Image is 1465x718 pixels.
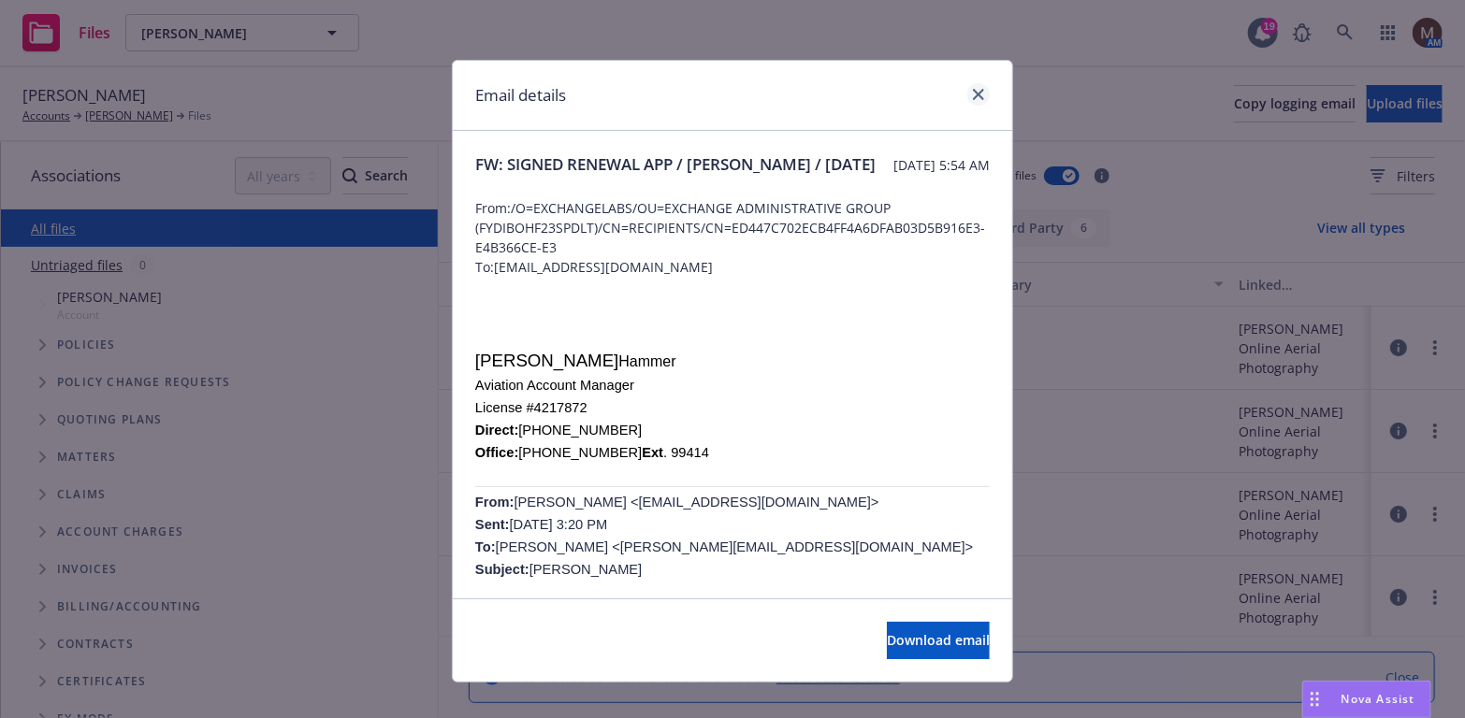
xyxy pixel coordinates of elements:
button: Nova Assist [1302,681,1431,718]
span: [PERSON_NAME] <[EMAIL_ADDRESS][DOMAIN_NAME]> [DATE] 3:20 PM [PERSON_NAME] <[PERSON_NAME][EMAIL_AD... [475,495,973,577]
a: close [967,83,990,106]
div: Drag to move [1303,682,1327,717]
span: License #4217872 [475,400,587,415]
button: Download email [887,622,990,659]
span: Hammer [618,353,675,369]
b: Sent: [475,517,510,532]
span: Ext [642,445,663,460]
span: Office: [475,445,518,460]
span: To: [EMAIL_ADDRESS][DOMAIN_NAME] [475,257,990,277]
span: From: [475,495,515,510]
span: [PERSON_NAME] [475,351,618,370]
span: From: /O=EXCHANGELABS/OU=EXCHANGE ADMINISTRATIVE GROUP (FYDIBOHF23SPDLT)/CN=RECIPIENTS/CN=ED447C7... [475,198,990,257]
b: Subject: [475,562,529,577]
span: Nova Assist [1342,691,1415,707]
span: [PHONE_NUMBER] [518,423,642,438]
span: . 99414 [663,445,709,460]
span: [PHONE_NUMBER] [518,445,642,460]
span: Direct: [475,423,518,438]
span: [DATE] 5:54 AM [893,155,990,175]
span: Download email [887,631,990,649]
b: To: [475,539,496,554]
h1: Email details [475,83,566,108]
span: Aviation Account Manager [475,378,634,393]
span: FW: SIGNED RENEWAL APP / [PERSON_NAME] / [DATE] [475,153,876,176]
